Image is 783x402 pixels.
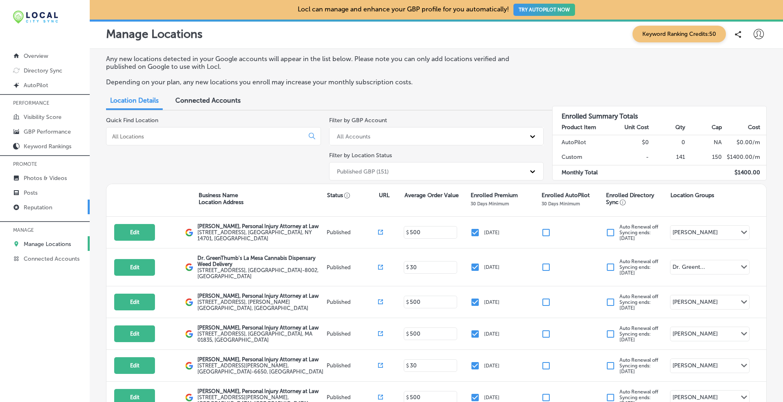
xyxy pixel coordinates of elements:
[197,229,325,242] label: [STREET_ADDRESS] , [GEOGRAPHIC_DATA], NY 14701, [GEOGRAPHIC_DATA]
[197,223,325,229] p: [PERSON_NAME], Personal Injury Attorney at Law
[619,325,658,343] p: Auto Renewal off
[24,128,71,135] p: GBP Performance
[649,135,686,150] td: 0
[686,150,722,165] td: 150
[553,106,767,120] h3: Enrolled Summary Totals
[686,120,722,135] th: Cap
[613,135,649,150] td: $0
[24,255,80,262] p: Connected Accounts
[542,201,580,206] p: 30 Days Minimum
[197,267,325,279] label: [STREET_ADDRESS] , [GEOGRAPHIC_DATA]-8002, [GEOGRAPHIC_DATA]
[197,331,325,343] label: [STREET_ADDRESS] , [GEOGRAPHIC_DATA], MA 01835, [GEOGRAPHIC_DATA]
[114,224,155,241] button: Edit
[185,393,193,402] img: logo
[686,135,722,150] td: NA
[619,224,658,241] p: Auto Renewal off
[484,363,500,369] p: [DATE]
[114,357,155,374] button: Edit
[327,331,378,337] p: Published
[484,331,500,337] p: [DATE]
[24,67,62,74] p: Directory Sync
[471,201,509,206] p: 30 Days Minimum
[553,135,613,150] td: AutoPilot
[553,150,613,165] td: Custom
[619,264,651,276] span: Syncing ends: [DATE]
[606,192,666,206] p: Enrolled Directory Sync
[106,55,535,70] p: Any new locations detected in your Google accounts will appear in the list below. Please note you...
[197,293,325,299] p: [PERSON_NAME], Personal Injury Attorney at Law
[406,331,409,337] p: $
[672,362,718,371] div: [PERSON_NAME]
[327,299,378,305] p: Published
[199,192,243,206] p: Business Name Location Address
[185,298,193,306] img: logo
[114,294,155,310] button: Edit
[114,259,155,276] button: Edit
[722,120,767,135] th: Cost
[672,229,718,238] div: [PERSON_NAME]
[406,363,409,369] p: $
[406,395,409,400] p: $
[649,120,686,135] th: Qty
[613,120,649,135] th: Unit Cost
[24,175,67,182] p: Photos & Videos
[110,97,159,104] span: Location Details
[337,133,370,140] div: All Accounts
[722,165,767,180] td: $ 1400.00
[106,78,535,86] p: Depending on your plan, any new locations you enroll may increase your monthly subscription costs.
[329,152,392,159] label: Filter by Location Status
[327,192,378,199] p: Status
[513,4,575,16] button: TRY AUTOPILOT NOW
[13,11,58,24] img: 12321ecb-abad-46dd-be7f-2600e8d3409flocal-city-sync-logo-rectangle.png
[672,330,718,340] div: [PERSON_NAME]
[329,117,387,124] label: Filter by GBP Account
[114,325,155,342] button: Edit
[185,228,193,237] img: logo
[197,362,325,375] label: [STREET_ADDRESS][PERSON_NAME] , [GEOGRAPHIC_DATA]-6650, [GEOGRAPHIC_DATA]
[197,255,325,267] p: Dr. GreenThumb's La Mesa Cannabis Dispensary Weed Delivery
[619,294,658,311] p: Auto Renewal off
[197,325,325,331] p: [PERSON_NAME], Personal Injury Attorney at Law
[327,229,378,235] p: Published
[111,133,302,140] input: All Locations
[327,264,378,270] p: Published
[649,150,686,165] td: 141
[672,299,718,308] div: [PERSON_NAME]
[197,299,325,311] label: [STREET_ADDRESS] , [PERSON_NAME][GEOGRAPHIC_DATA], [GEOGRAPHIC_DATA]
[327,394,378,400] p: Published
[24,114,62,121] p: Visibility Score
[24,189,38,196] p: Posts
[722,150,767,165] td: $ 1400.00 /m
[405,192,459,199] p: Average Order Value
[185,330,193,338] img: logo
[106,117,158,124] label: Quick Find Location
[337,168,389,175] div: Published GBP (151)
[542,192,590,199] p: Enrolled AutoPilot
[619,331,651,343] span: Syncing ends: [DATE]
[553,165,613,180] td: Monthly Total
[484,264,500,270] p: [DATE]
[406,264,409,270] p: $
[471,192,518,199] p: Enrolled Premium
[484,230,500,235] p: [DATE]
[24,241,71,248] p: Manage Locations
[722,135,767,150] td: $ 0.00 /m
[379,192,389,199] p: URL
[484,395,500,400] p: [DATE]
[406,299,409,305] p: $
[24,53,48,59] p: Overview
[670,192,714,199] p: Location Groups
[672,264,705,273] div: Dr. Greent...
[185,263,193,271] img: logo
[613,150,649,165] td: -
[106,27,203,41] p: Manage Locations
[185,362,193,370] img: logo
[633,26,726,42] span: Keyword Ranking Credits: 50
[24,82,48,89] p: AutoPilot
[24,204,52,211] p: Reputation
[484,299,500,305] p: [DATE]
[619,259,658,276] p: Auto Renewal off
[619,363,651,374] span: Syncing ends: [DATE]
[327,362,378,369] p: Published
[619,299,651,311] span: Syncing ends: [DATE]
